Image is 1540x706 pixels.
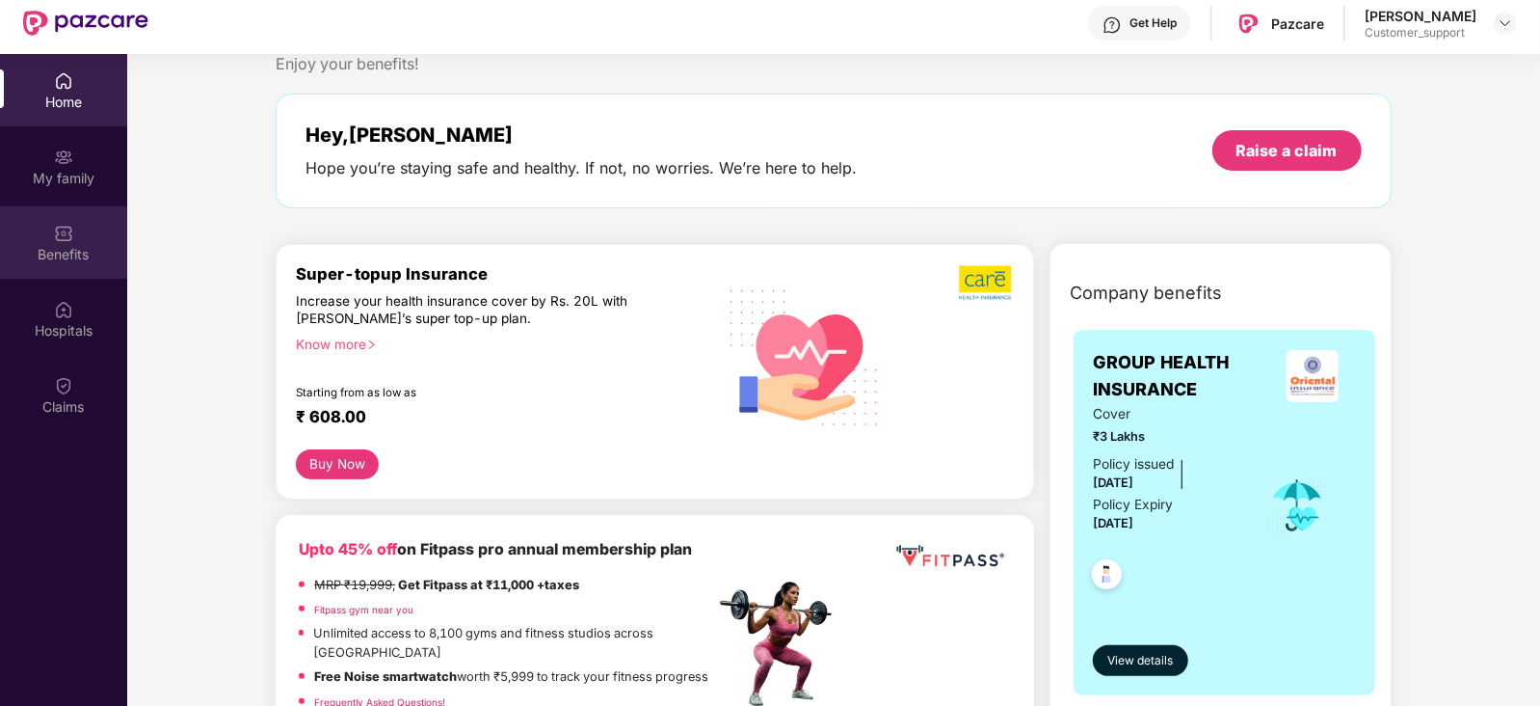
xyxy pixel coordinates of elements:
[1093,427,1240,447] span: ₹3 Lakhs
[1236,140,1338,161] div: Raise a claim
[1266,474,1329,537] img: icon
[1093,454,1174,475] div: Policy issued
[314,667,708,687] p: worth ₹5,999 to track your fitness progress
[314,578,395,592] del: MRP ₹19,999,
[296,336,703,349] div: Know more
[1093,645,1188,676] button: View details
[1365,7,1476,25] div: [PERSON_NAME]
[314,669,457,684] strong: Free Noise smartwatch
[296,407,695,430] div: ₹ 608.00
[299,540,397,558] b: Upto 45% off
[23,11,148,36] img: New Pazcare Logo
[1093,516,1133,530] span: [DATE]
[1129,15,1177,31] div: Get Help
[276,54,1391,74] div: Enjoy your benefits!
[1093,404,1240,425] span: Cover
[959,264,1014,301] img: b5dec4f62d2307b9de63beb79f102df3.png
[305,158,857,178] div: Hope you’re staying safe and healthy. If not, no worries. We’re here to help.
[54,300,73,319] img: svg+xml;base64,PHN2ZyBpZD0iSG9zcGl0YWxzIiB4bWxucz0iaHR0cDovL3d3dy53My5vcmcvMjAwMC9zdmciIHdpZHRoPS...
[305,123,857,147] div: Hey, [PERSON_NAME]
[715,265,894,448] img: svg+xml;base64,PHN2ZyB4bWxucz0iaHR0cDovL3d3dy53My5vcmcvMjAwMC9zdmciIHhtbG5zOnhsaW5rPSJodHRwOi8vd3...
[366,339,377,350] span: right
[1108,652,1174,670] span: View details
[398,578,579,592] strong: Get Fitpass at ₹11,000 +taxes
[299,540,692,558] b: on Fitpass pro annual membership plan
[1287,350,1339,402] img: insurerLogo
[54,71,73,91] img: svg+xml;base64,PHN2ZyBpZD0iSG9tZSIgeG1sbnM9Imh0dHA6Ly93d3cudzMub3JnLzIwMDAvc3ZnIiB3aWR0aD0iMjAiIG...
[1271,14,1324,33] div: Pazcare
[296,386,632,399] div: Starting from as low as
[296,264,714,284] div: Super-topup Insurance
[1083,554,1130,601] img: svg+xml;base64,PHN2ZyB4bWxucz0iaHR0cDovL3d3dy53My5vcmcvMjAwMC9zdmciIHdpZHRoPSI0OC45NDMiIGhlaWdodD...
[54,148,73,167] img: svg+xml;base64,PHN2ZyB3aWR0aD0iMjAiIGhlaWdodD0iMjAiIHZpZXdCb3g9IjAgMCAyMCAyMCIgZmlsbD0ibm9uZSIgeG...
[314,604,413,615] a: Fitpass gym near you
[1498,15,1513,31] img: svg+xml;base64,PHN2ZyBpZD0iRHJvcGRvd24tMzJ4MzIiIHhtbG5zPSJodHRwOi8vd3d3LnczLm9yZy8yMDAwL3N2ZyIgd2...
[1235,10,1262,38] img: Pazcare_Logo.png
[313,624,714,663] p: Unlimited access to 8,100 gyms and fitness studios across [GEOGRAPHIC_DATA]
[1365,25,1476,41] div: Customer_support
[1093,349,1269,404] span: GROUP HEALTH INSURANCE
[1093,475,1133,490] span: [DATE]
[296,449,378,479] button: Buy Now
[296,292,631,327] div: Increase your health insurance cover by Rs. 20L with [PERSON_NAME]’s super top-up plan.
[892,538,1008,574] img: fppp.png
[1102,15,1122,35] img: svg+xml;base64,PHN2ZyBpZD0iSGVscC0zMngzMiIgeG1sbnM9Imh0dHA6Ly93d3cudzMub3JnLzIwMDAvc3ZnIiB3aWR0aD...
[1093,495,1173,516] div: Policy Expiry
[1070,280,1222,307] span: Company benefits
[54,376,73,395] img: svg+xml;base64,PHN2ZyBpZD0iQ2xhaW0iIHhtbG5zPSJodHRwOi8vd3d3LnczLm9yZy8yMDAwL3N2ZyIgd2lkdGg9IjIwIi...
[54,224,73,243] img: svg+xml;base64,PHN2ZyBpZD0iQmVuZWZpdHMiIHhtbG5zPSJodHRwOi8vd3d3LnczLm9yZy8yMDAwL3N2ZyIgd2lkdGg9Ij...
